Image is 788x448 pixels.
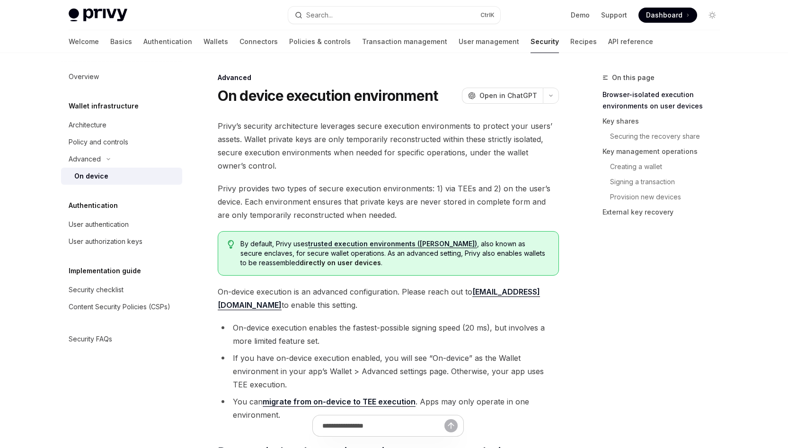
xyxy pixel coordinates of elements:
[69,219,129,230] div: User authentication
[263,397,416,407] a: migrate from on-device to TEE execution
[69,100,139,112] h5: Wallet infrastructure
[74,170,108,182] div: On device
[61,216,182,233] a: User authentication
[602,189,727,205] a: Provision new devices
[69,119,106,131] div: Architecture
[110,30,132,53] a: Basics
[300,259,381,267] strong: directly on user devices
[571,10,590,20] a: Demo
[240,239,549,268] span: By default, Privy uses , also known as secure enclaves, for secure wallet operations. As an advan...
[218,395,559,421] li: You can . Apps may only operate in one environment.
[322,415,444,436] input: Ask a question...
[602,129,727,144] a: Securing the recovery share
[459,30,519,53] a: User management
[69,71,99,82] div: Overview
[462,88,543,104] button: Open in ChatGPT
[61,233,182,250] a: User authorization keys
[69,9,127,22] img: light logo
[61,134,182,151] a: Policy and controls
[480,11,495,19] span: Ctrl K
[218,73,559,82] div: Advanced
[69,136,128,148] div: Policy and controls
[570,30,597,53] a: Recipes
[218,119,559,172] span: Privy’s security architecture leverages secure execution environments to protect your users’ asse...
[69,200,118,211] h5: Authentication
[61,331,182,348] a: Security FAQs
[362,30,447,53] a: Transaction management
[61,68,182,85] a: Overview
[218,87,438,104] h1: On device execution environment
[228,240,234,249] svg: Tip
[602,159,727,174] a: Creating a wallet
[61,168,182,185] a: On device
[69,153,101,165] div: Advanced
[602,114,727,129] a: Key shares
[638,8,697,23] a: Dashboard
[288,7,500,24] button: Open search
[218,351,559,391] li: If you have on-device execution enabled, you will see “On-device” as the Wallet environment in yo...
[69,301,170,313] div: Content Security Policies (CSPs)
[601,10,627,20] a: Support
[602,144,727,159] a: Key management operations
[531,30,559,53] a: Security
[69,30,99,53] a: Welcome
[602,87,727,114] a: Browser-isolated execution environments on user devices
[612,72,655,83] span: On this page
[306,9,333,21] div: Search...
[444,419,458,432] button: Send message
[308,240,477,248] a: trusted execution environments ([PERSON_NAME])
[143,30,192,53] a: Authentication
[218,182,559,222] span: Privy provides two types of secure execution environments: 1) via TEEs and 2) on the user’s devic...
[239,30,278,53] a: Connectors
[289,30,351,53] a: Policies & controls
[218,285,559,312] span: On-device execution is an advanced configuration. Please reach out to to enable this setting.
[608,30,653,53] a: API reference
[69,236,142,247] div: User authorization keys
[204,30,228,53] a: Wallets
[61,281,182,298] a: Security checklist
[218,321,559,348] li: On-device execution enables the fastest-possible signing speed (20 ms), but involves a more limit...
[61,151,182,168] button: Toggle Advanced section
[61,298,182,315] a: Content Security Policies (CSPs)
[69,265,141,277] h5: Implementation guide
[61,116,182,134] a: Architecture
[705,8,720,23] button: Toggle dark mode
[69,284,124,296] div: Security checklist
[479,91,537,100] span: Open in ChatGPT
[602,205,727,220] a: External key recovery
[602,174,727,189] a: Signing a transaction
[69,333,112,345] div: Security FAQs
[646,10,682,20] span: Dashboard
